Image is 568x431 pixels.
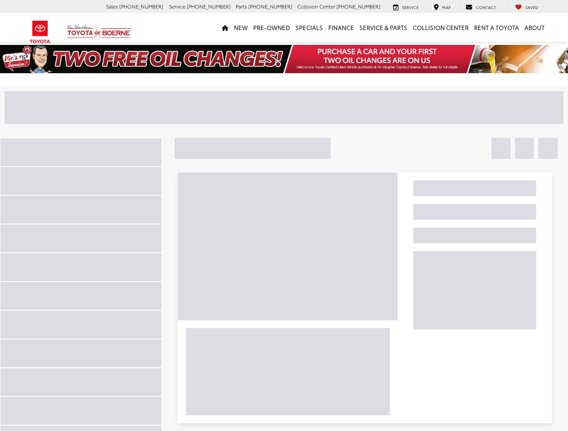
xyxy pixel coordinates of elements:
[336,3,380,10] span: [PHONE_NUMBER]
[459,4,503,11] a: Contact
[508,4,545,11] a: My Saved Vehicles
[248,3,292,10] span: [PHONE_NUMBER]
[410,13,471,42] a: Collision Center
[522,13,547,42] a: About
[119,3,163,10] span: [PHONE_NUMBER]
[476,4,496,10] span: Contact
[169,3,185,10] span: Service
[236,3,247,10] span: Parts
[402,4,419,10] span: Service
[23,18,57,47] img: Toyota
[442,4,451,10] span: Map
[231,13,250,42] a: New
[293,13,326,42] a: Specials
[67,24,131,40] img: Vic Vaughan Toyota of Boerne
[525,4,538,10] span: Saved
[219,13,231,42] a: Home
[427,4,457,11] a: Map
[250,13,293,42] a: Pre-Owned
[386,4,425,11] a: Service
[471,13,522,42] a: Rent a Toyota
[357,13,410,42] a: Service & Parts: Opens in a new tab
[326,13,357,42] a: Finance
[297,3,335,10] span: Collision Center
[106,3,118,10] span: Sales
[187,3,231,10] span: [PHONE_NUMBER]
